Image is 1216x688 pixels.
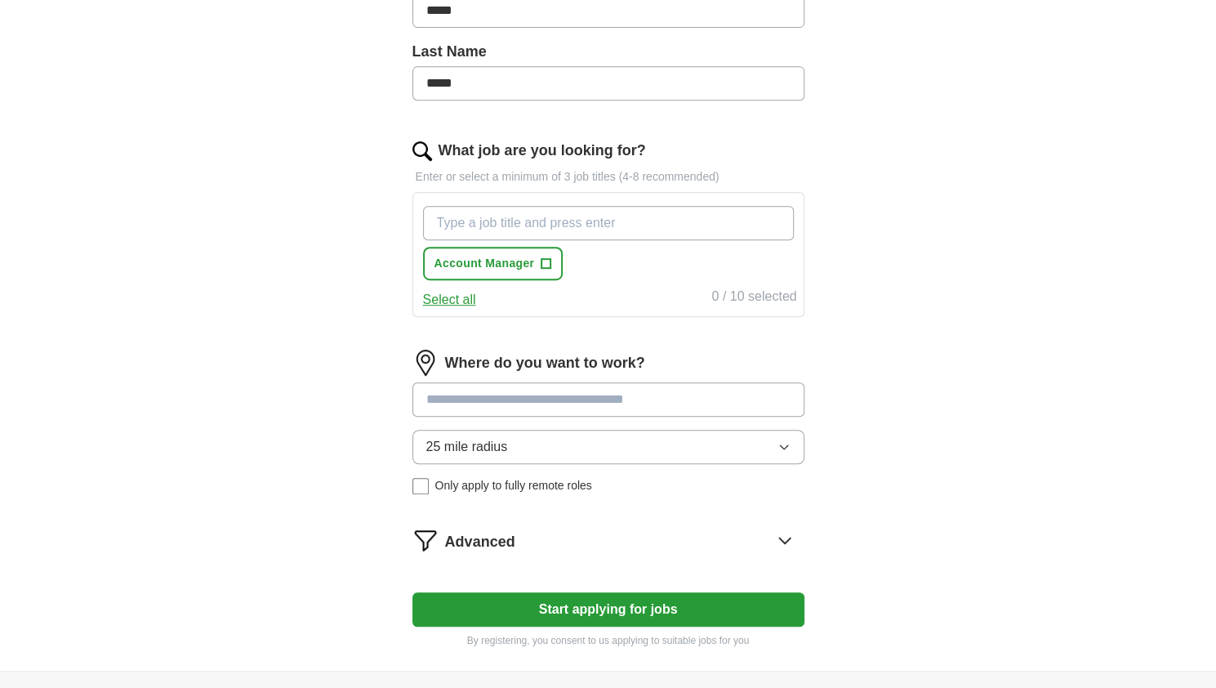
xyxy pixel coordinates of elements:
span: 25 mile radius [426,437,508,457]
span: Account Manager [434,255,535,272]
p: By registering, you consent to us applying to suitable jobs for you [412,633,804,648]
button: Select all [423,290,476,310]
p: Enter or select a minimum of 3 job titles (4-8 recommended) [412,168,804,185]
img: search.png [412,141,432,161]
img: location.png [412,350,439,376]
label: Where do you want to work? [445,352,645,374]
img: filter [412,527,439,553]
label: Last Name [412,41,804,63]
label: What job are you looking for? [439,140,646,162]
span: Advanced [445,531,515,553]
button: 25 mile radius [412,430,804,464]
span: Only apply to fully remote roles [435,477,592,494]
button: Start applying for jobs [412,592,804,627]
div: 0 / 10 selected [711,287,796,310]
input: Only apply to fully remote roles [412,478,429,494]
button: Account Manager [423,247,563,280]
input: Type a job title and press enter [423,206,794,240]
